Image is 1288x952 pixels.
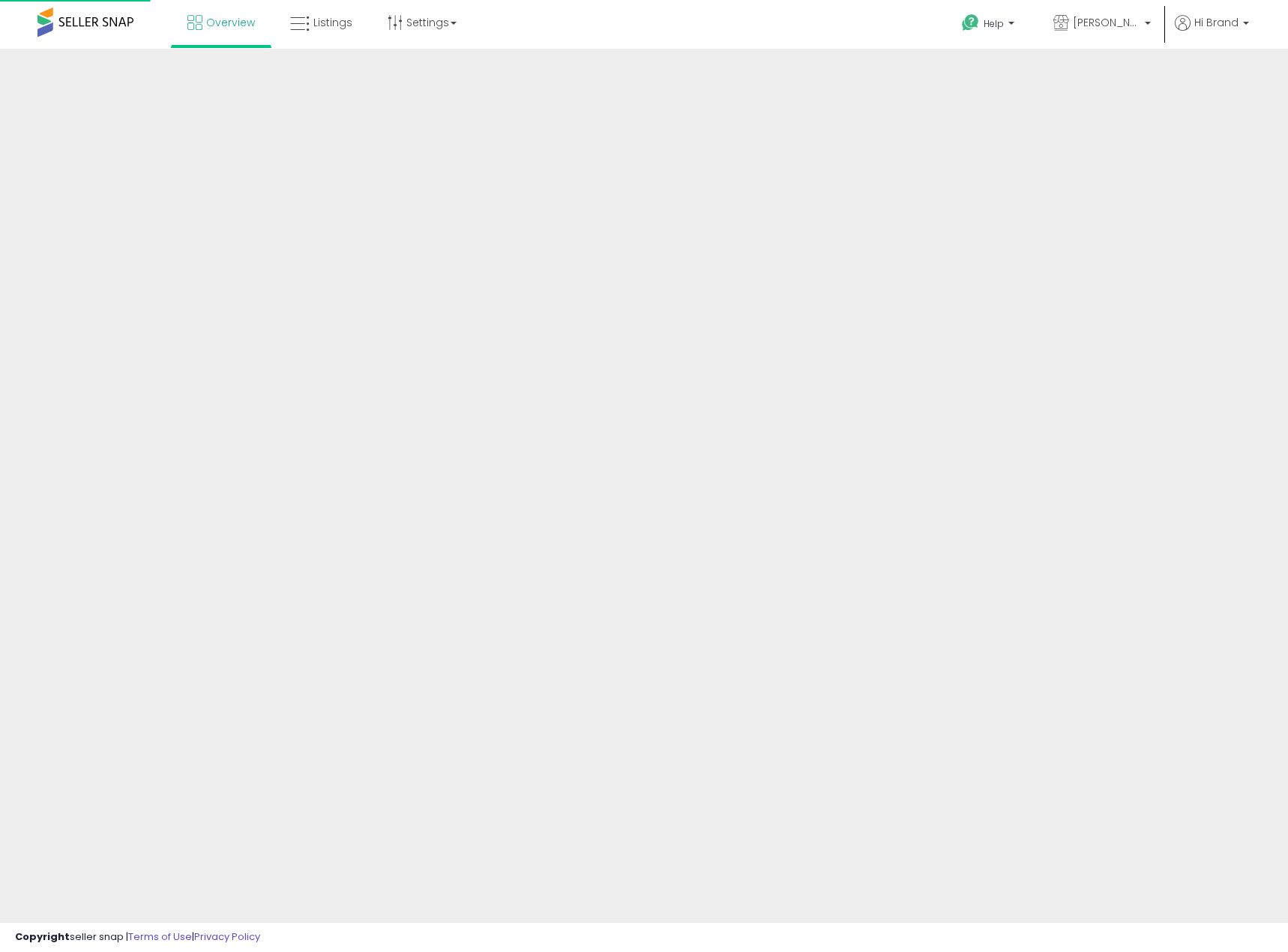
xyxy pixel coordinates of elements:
a: Hi Brand [1175,15,1249,49]
i: Get Help [961,13,980,32]
span: Listings [313,15,352,30]
span: Overview [206,15,255,30]
span: Help [984,17,1004,30]
span: Hi Brand [1194,15,1239,30]
a: Help [950,2,1029,49]
span: [PERSON_NAME] Products LLC [1073,15,1140,30]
